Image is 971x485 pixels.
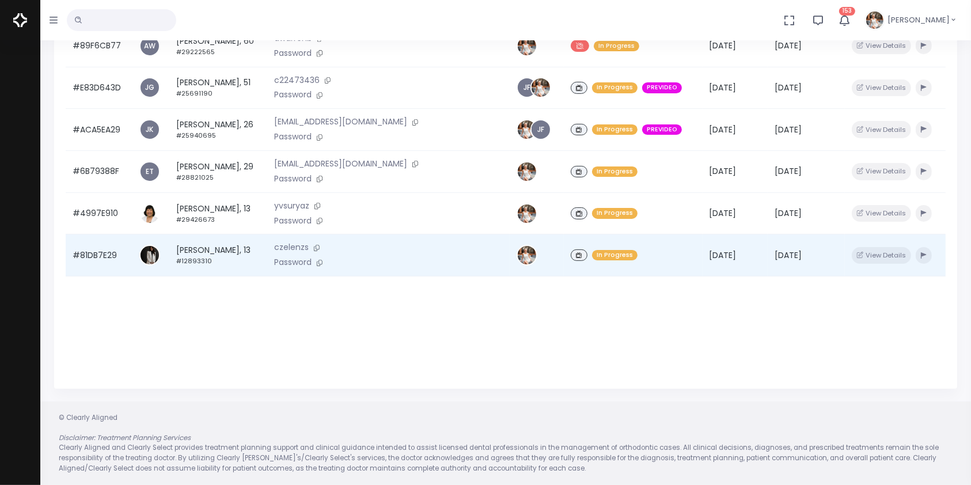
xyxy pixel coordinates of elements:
[594,41,639,52] span: In Progress
[274,74,503,87] p: c22473436
[710,165,737,177] span: [DATE]
[274,158,503,170] p: [EMAIL_ADDRESS][DOMAIN_NAME]
[592,208,638,219] span: In Progress
[775,165,802,177] span: [DATE]
[852,247,911,264] button: View Details
[592,166,638,177] span: In Progress
[532,120,550,139] a: JF
[852,163,911,180] button: View Details
[176,131,216,140] small: #25940695
[176,173,214,182] small: #28821025
[274,47,503,60] p: Password
[274,89,503,101] p: Password
[176,89,213,98] small: #25691190
[47,413,964,473] div: © Clearly Aligned Clearly Aligned and Clearly Select provides treatment planning support and clin...
[839,7,855,16] span: 153
[66,151,132,193] td: #6B79388F
[710,40,737,51] span: [DATE]
[710,82,737,93] span: [DATE]
[775,40,802,51] span: [DATE]
[169,192,267,234] td: [PERSON_NAME], 13
[274,131,503,143] p: Password
[13,8,27,32] img: Logo Horizontal
[274,241,503,254] p: czelenzs
[775,82,802,93] span: [DATE]
[274,256,503,269] p: Password
[775,249,802,261] span: [DATE]
[141,162,159,181] a: ET
[141,37,159,55] a: AW
[887,14,950,26] span: [PERSON_NAME]
[852,121,911,138] button: View Details
[592,250,638,261] span: In Progress
[66,234,132,276] td: #81DB7E29
[710,207,737,219] span: [DATE]
[176,47,215,56] small: #29222565
[66,109,132,151] td: #ACA5EA29
[274,215,503,228] p: Password
[852,37,911,54] button: View Details
[141,120,159,139] a: JK
[176,256,212,266] small: #12893310
[710,249,737,261] span: [DATE]
[176,215,215,224] small: #29426673
[852,205,911,222] button: View Details
[59,433,191,442] em: Disclaimer: Treatment Planning Services
[864,10,885,31] img: Header Avatar
[852,79,911,96] button: View Details
[518,78,536,97] a: JF
[66,25,132,67] td: #89F6CB77
[169,25,267,67] td: [PERSON_NAME], 60
[169,151,267,193] td: [PERSON_NAME], 29
[642,82,682,93] span: PREVIDEO
[592,124,638,135] span: In Progress
[169,234,267,276] td: [PERSON_NAME], 13
[274,200,503,213] p: yvsuryaz
[775,124,802,135] span: [DATE]
[710,124,737,135] span: [DATE]
[66,192,132,234] td: #4997E910
[169,67,267,109] td: [PERSON_NAME], 51
[642,124,682,135] span: PREVIDEO
[169,109,267,151] td: [PERSON_NAME], 26
[274,116,503,128] p: [EMAIL_ADDRESS][DOMAIN_NAME]
[592,82,638,93] span: In Progress
[141,78,159,97] a: JG
[274,173,503,185] p: Password
[775,207,802,219] span: [DATE]
[66,67,132,109] td: #E83D643D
